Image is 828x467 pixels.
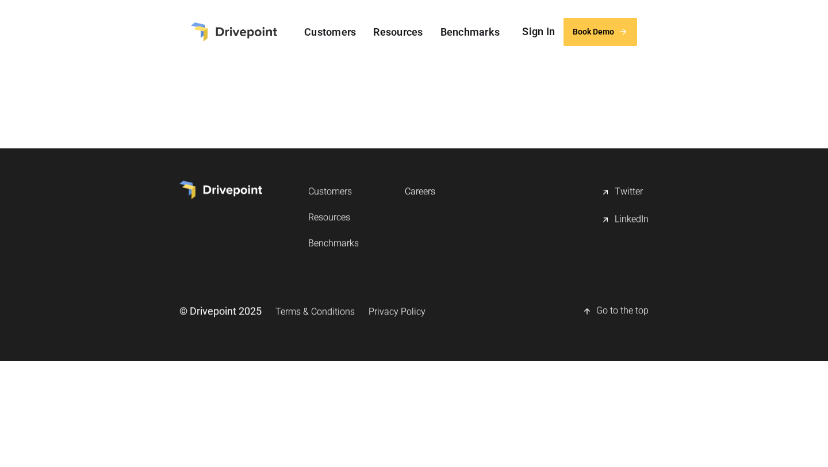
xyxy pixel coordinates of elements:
a: Benchmarks [435,23,506,41]
a: Benchmarks [308,232,359,254]
a: Go to the top [582,300,649,323]
a: Twitter [601,181,649,204]
a: Book Demo [563,18,637,46]
a: Customers [298,23,362,41]
a: Privacy Policy [369,301,425,322]
a: Terms & Conditions [275,301,355,322]
div: LinkedIn [615,213,649,227]
div: Go to the top [596,304,649,318]
a: Resources [308,206,359,228]
a: home [191,22,277,41]
div: Book Demo [573,27,614,37]
a: Careers [405,181,435,202]
a: Resources [367,23,428,41]
a: Sign In [516,23,561,40]
div: © Drivepoint 2025 [179,304,262,318]
a: LinkedIn [601,208,649,231]
div: Twitter [615,185,643,199]
a: Customers [308,181,359,202]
